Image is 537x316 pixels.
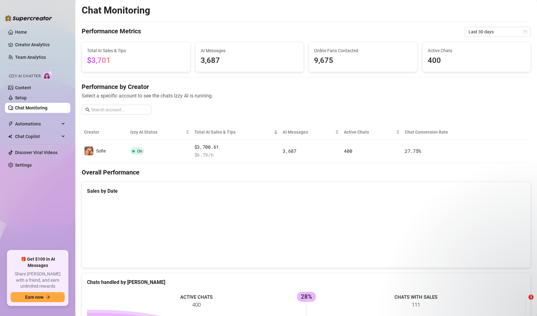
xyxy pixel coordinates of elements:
[130,129,184,136] span: Izzy AI Status
[5,15,52,21] img: logo-BBDzfeDw.svg
[469,27,527,36] span: Last 30 days
[85,108,90,112] span: search
[529,295,534,300] span: 1
[15,55,46,60] a: Team Analytics
[402,125,486,140] th: Chat Conversion Rate
[15,150,57,155] a: Discover Viral Videos
[201,55,299,67] span: 3,687
[8,134,12,139] img: Chat Copilot
[344,129,394,136] span: Active Chats
[516,295,531,310] iframe: Intercom live chat
[43,71,53,80] img: AI Chatter
[194,151,278,159] span: $ 6.79 /h
[87,187,525,195] div: Sales by Date
[283,129,334,136] span: AI Messages
[82,92,531,100] span: Select a specific account to see the chats Izzy AI is running.
[283,148,296,154] span: 3,687
[82,82,531,91] h4: Performance by Creator
[341,125,402,140] th: Active Chats
[280,125,341,140] th: AI Messages
[128,125,192,140] th: Izzy AI Status
[15,40,65,50] a: Creator Analytics
[11,271,65,290] span: Share [PERSON_NAME] with a friend, and earn unlimited rewards
[11,292,65,302] button: Earn nowarrow-right
[194,143,278,151] span: $3,700.61
[428,55,526,67] span: 400
[523,30,527,34] span: calendar
[46,295,50,299] span: arrow-right
[87,56,111,65] span: $3,701
[82,125,128,140] th: Creator
[194,129,273,136] span: Total AI Sales & Tips
[314,47,412,54] span: Online Fans Contacted
[82,168,531,177] h4: Overall Performance
[428,47,526,54] span: Active Chats
[15,119,60,129] span: Automations
[15,85,31,90] a: Content
[15,105,47,110] a: Chat Monitoring
[87,47,185,54] span: Total AI Sales & Tips
[137,149,142,153] span: On
[192,125,280,140] th: Total AI Sales & Tips
[91,106,148,113] input: Search account...
[314,55,412,67] span: 9,675
[96,148,106,153] span: Sofie
[15,95,27,100] a: Setup
[9,73,41,79] span: Izzy AI Chatter
[201,47,299,54] span: AI Messages
[82,4,150,16] h2: Chat Monitoring
[15,163,32,168] a: Settings
[87,278,525,286] div: Chats handled by [PERSON_NAME]
[82,27,141,37] h4: Performance Metrics
[405,148,421,154] span: 27.75 %
[344,148,352,154] span: 400
[84,147,93,155] img: Sofie
[15,30,27,35] a: Home
[8,121,13,126] span: thunderbolt
[11,256,65,269] span: 🎁 Get $100 in AI Messages
[15,131,60,141] span: Chat Copilot
[25,295,43,300] span: Earn now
